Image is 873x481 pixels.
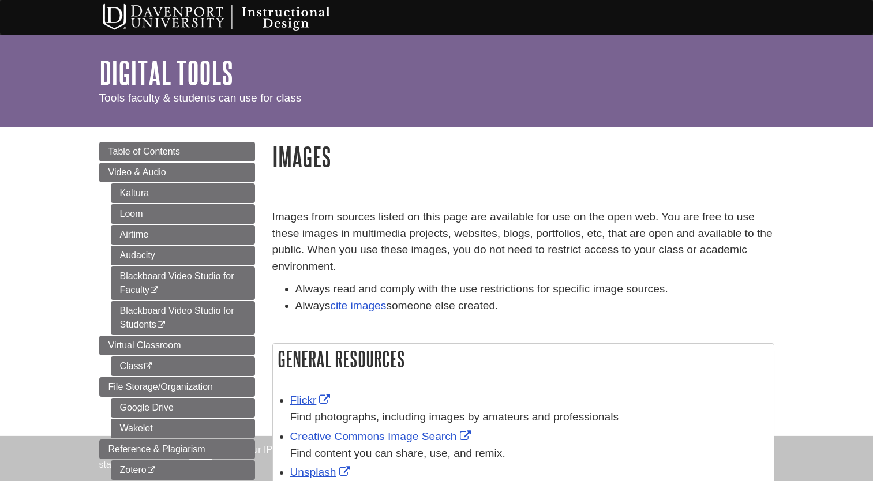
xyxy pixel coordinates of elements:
[290,394,334,406] a: Link opens in new window
[149,287,159,294] i: This link opens in a new window
[111,398,255,418] a: Google Drive
[99,439,255,459] a: Reference & Plagiarism
[111,419,255,438] a: Wakelet
[111,183,255,203] a: Kaltura
[108,146,181,156] span: Table of Contents
[99,92,302,104] span: Tools faculty & students can use for class
[111,225,255,245] a: Airtime
[99,377,255,397] a: File Storage/Organization
[290,430,474,442] a: Link opens in new window
[111,301,255,335] a: Blackboard Video Studio for Students
[147,467,156,474] i: This link opens in a new window
[108,167,166,177] span: Video & Audio
[108,382,213,392] span: File Storage/Organization
[111,460,255,480] a: Zotero
[290,409,768,426] div: Find photographs, including images by amateurs and professionals
[272,209,774,275] p: Images from sources listed on this page are available for use on the open web. You are free to us...
[290,445,768,462] div: Find content you can share, use, and remix.
[156,321,166,329] i: This link opens in a new window
[99,336,255,355] a: Virtual Classroom
[99,55,233,91] a: Digital Tools
[108,340,181,350] span: Virtual Classroom
[99,142,255,161] a: Table of Contents
[108,444,205,454] span: Reference & Plagiarism
[93,3,370,32] img: Davenport University Instructional Design
[272,142,774,171] h1: Images
[111,246,255,265] a: Audacity
[111,356,255,376] a: Class
[99,163,255,182] a: Video & Audio
[111,266,255,300] a: Blackboard Video Studio for Faculty
[273,344,774,374] h2: General Resources
[111,204,255,224] a: Loom
[295,298,774,314] li: Always someone else created.
[143,363,153,370] i: This link opens in a new window
[330,299,386,311] a: cite images
[290,466,353,478] a: Link opens in new window
[295,281,774,298] li: Always read and comply with the use restrictions for specific image sources.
